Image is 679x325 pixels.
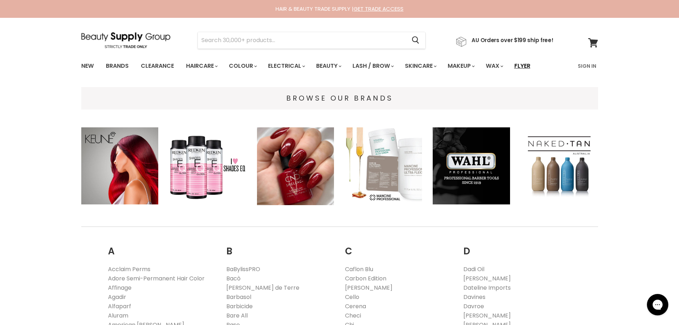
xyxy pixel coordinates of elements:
a: Skincare [400,59,441,73]
a: Cerena [345,302,366,310]
a: Davines [463,293,485,301]
a: Bare All [226,311,248,320]
a: [PERSON_NAME] [463,274,511,283]
a: Aluram [108,311,128,320]
a: Adore Semi-Permanent Hair Color [108,274,205,283]
a: Bacò [226,274,241,283]
a: Barbicide [226,302,253,310]
a: Electrical [263,59,309,73]
a: Beauty [311,59,346,73]
a: Caflon Blu [345,265,373,273]
a: Makeup [442,59,479,73]
a: Flyer [509,59,536,73]
div: HAIR & BEAUTY TRADE SUPPLY | [72,5,607,12]
a: Haircare [181,59,222,73]
h2: D [463,235,571,259]
a: Alfaparf [108,302,131,310]
a: Clearance [135,59,179,73]
a: Acclaim Perms [108,265,150,273]
a: GET TRADE ACCESS [354,5,403,12]
a: Sign In [573,59,601,73]
a: [PERSON_NAME] [345,284,392,292]
a: Wax [480,59,508,73]
a: Affinage [108,284,132,292]
a: Barbasol [226,293,251,301]
input: Search [198,32,406,49]
form: Product [197,32,426,49]
h2: A [108,235,216,259]
a: Dateline Imports [463,284,511,292]
a: BaBylissPRO [226,265,260,273]
a: Brands [101,59,134,73]
ul: Main menu [76,56,555,76]
a: Dadi Oil [463,265,484,273]
a: Lash / Brow [347,59,398,73]
a: Cello [345,293,359,301]
a: [PERSON_NAME] [463,311,511,320]
a: [PERSON_NAME] de Terre [226,284,299,292]
nav: Main [72,56,607,76]
a: New [76,59,99,73]
a: Carbon Edition [345,274,386,283]
h2: C [345,235,453,259]
a: Colour [223,59,261,73]
button: Search [406,32,425,49]
h2: B [226,235,334,259]
a: Checi [345,311,361,320]
iframe: Gorgias live chat messenger [643,291,672,318]
a: Agadir [108,293,126,301]
a: Davroe [463,302,484,310]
